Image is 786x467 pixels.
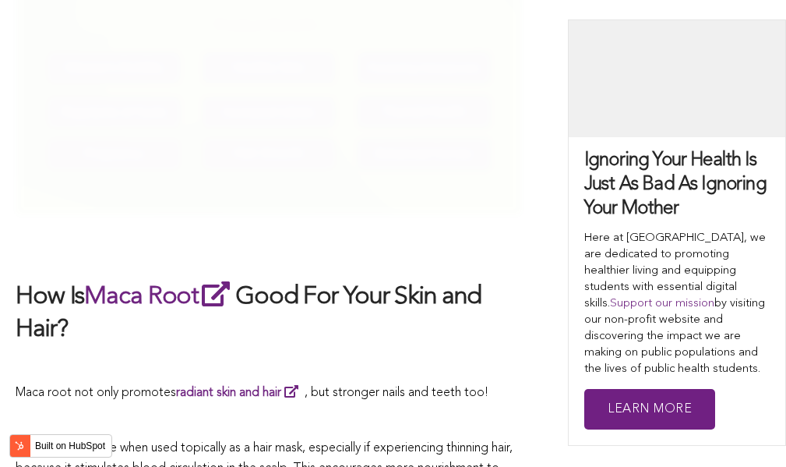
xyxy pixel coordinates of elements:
[16,387,488,399] span: Maca root not only promotes , but stronger nails and teeth too!
[10,437,29,455] img: HubSpot sprocket logo
[29,436,111,456] label: Built on HubSpot
[9,434,112,458] button: Built on HubSpot
[176,387,305,399] a: radiant skin and hair
[84,285,235,310] a: Maca Root
[708,392,786,467] iframe: Chat Widget
[16,278,522,346] h2: How Is Good For Your Skin and Hair?
[584,389,715,430] a: Learn More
